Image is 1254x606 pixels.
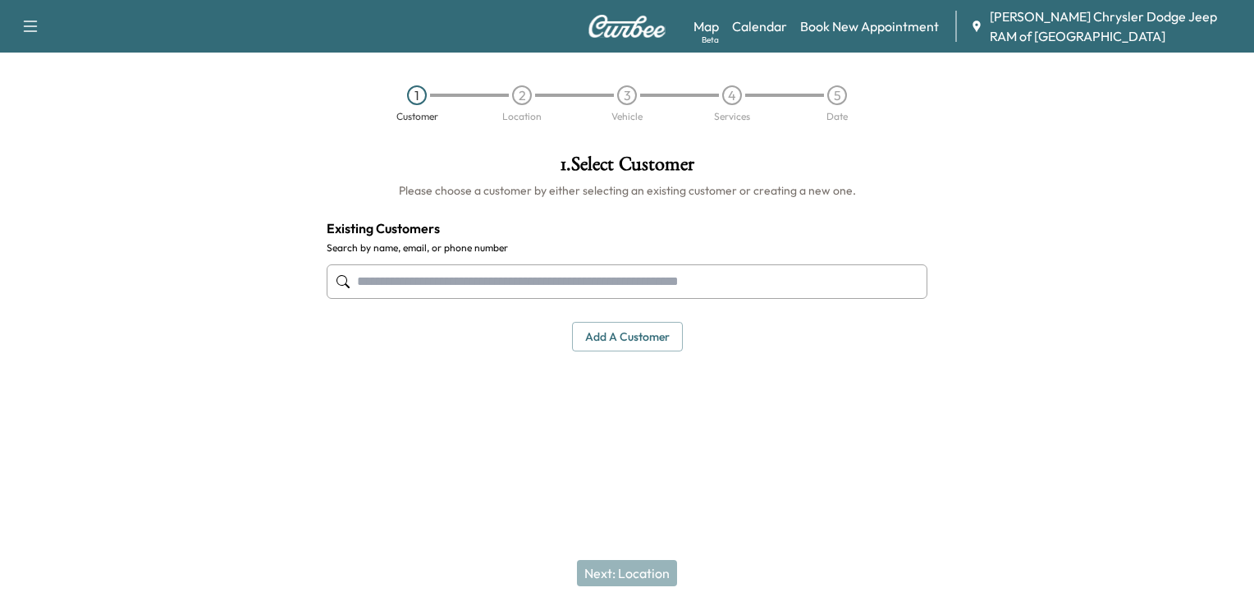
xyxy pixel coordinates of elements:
[990,7,1241,46] span: [PERSON_NAME] Chrysler Dodge Jeep RAM of [GEOGRAPHIC_DATA]
[502,112,542,122] div: Location
[327,182,927,199] h6: Please choose a customer by either selecting an existing customer or creating a new one.
[512,85,532,105] div: 2
[611,112,643,122] div: Vehicle
[693,16,719,36] a: MapBeta
[572,322,683,352] button: Add a customer
[827,85,847,105] div: 5
[800,16,939,36] a: Book New Appointment
[702,34,719,46] div: Beta
[714,112,750,122] div: Services
[327,154,927,182] h1: 1 . Select Customer
[732,16,787,36] a: Calendar
[407,85,427,105] div: 1
[826,112,848,122] div: Date
[327,218,927,238] h4: Existing Customers
[327,241,927,255] label: Search by name, email, or phone number
[396,112,438,122] div: Customer
[722,85,742,105] div: 4
[617,85,637,105] div: 3
[588,15,666,38] img: Curbee Logo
